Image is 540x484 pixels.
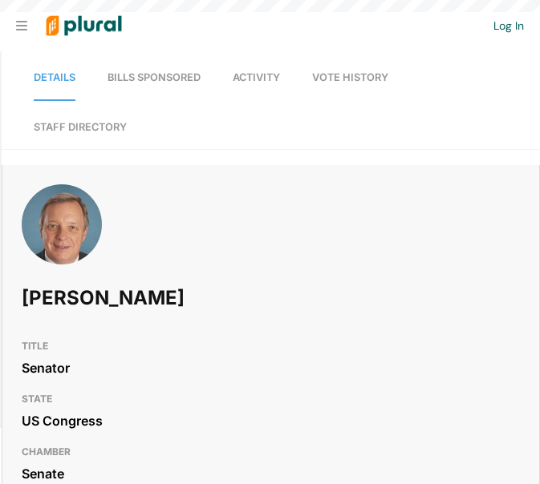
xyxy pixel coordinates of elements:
[22,442,520,462] h3: CHAMBER
[34,105,127,149] a: Staff Directory
[312,71,388,83] span: Vote History
[34,55,75,101] a: Details
[22,409,520,433] div: US Congress
[108,71,201,83] span: Bills Sponsored
[108,55,201,101] a: Bills Sponsored
[233,55,280,101] a: Activity
[22,274,321,322] h1: [PERSON_NAME]
[22,337,520,356] h3: TITLE
[312,55,388,101] a: Vote History
[22,356,520,380] div: Senator
[22,184,102,282] img: Headshot of Dick Durbin
[34,1,134,51] img: Logo for Plural
[22,389,520,409] h3: STATE
[233,71,280,83] span: Activity
[493,18,524,33] a: Log In
[34,71,75,83] span: Details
